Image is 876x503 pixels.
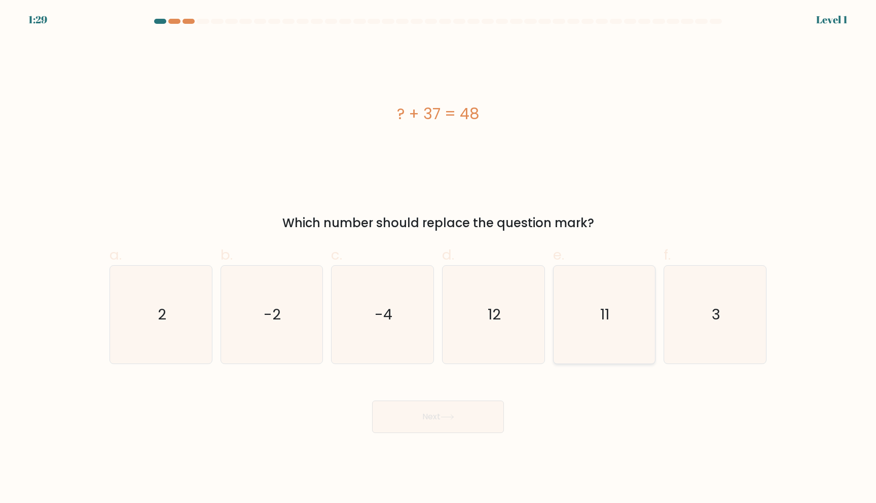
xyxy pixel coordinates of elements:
text: 12 [488,304,501,325]
div: Level 1 [816,12,848,27]
text: 3 [712,304,720,325]
span: d. [442,245,454,265]
span: a. [109,245,122,265]
text: 2 [158,304,166,325]
text: -4 [375,304,392,325]
text: 11 [601,304,610,325]
div: Which number should replace the question mark? [116,214,760,232]
span: f. [664,245,671,265]
span: e. [553,245,564,265]
span: c. [331,245,342,265]
div: ? + 37 = 48 [109,102,766,125]
div: 1:29 [28,12,47,27]
button: Next [372,401,504,433]
text: -2 [264,304,281,325]
span: b. [221,245,233,265]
